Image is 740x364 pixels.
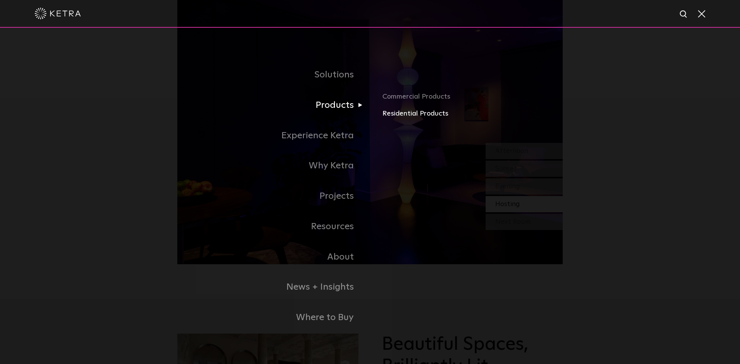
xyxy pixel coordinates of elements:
[177,60,370,90] a: Solutions
[382,91,563,108] a: Commercial Products
[177,151,370,181] a: Why Ketra
[177,60,563,333] div: Navigation Menu
[177,302,370,333] a: Where to Buy
[177,242,370,272] a: About
[35,8,81,19] img: ketra-logo-2019-white
[177,121,370,151] a: Experience Ketra
[177,181,370,211] a: Projects
[177,211,370,242] a: Resources
[382,108,563,119] a: Residential Products
[679,10,689,19] img: search icon
[177,272,370,302] a: News + Insights
[177,90,370,121] a: Products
